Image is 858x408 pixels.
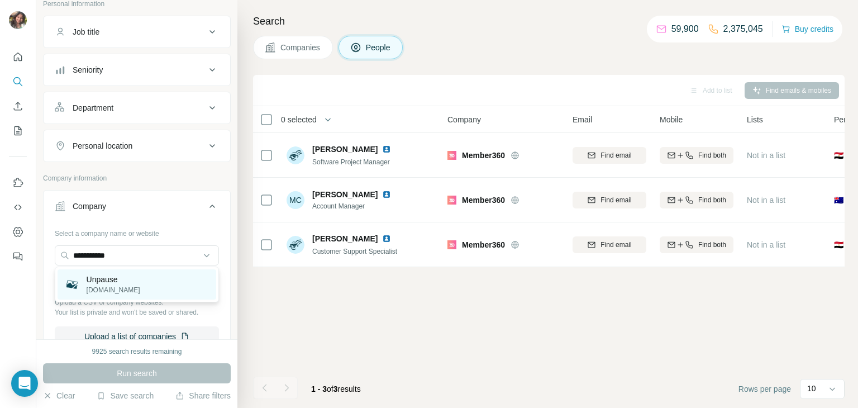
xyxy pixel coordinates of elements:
span: 1 - 3 [311,385,327,393]
span: Member360 [462,150,505,161]
button: Find email [573,192,646,208]
button: Find email [573,236,646,253]
span: Not in a list [747,196,785,205]
span: Find email [600,150,631,160]
img: Logo of Member360 [447,196,456,205]
p: Company information [43,173,231,183]
p: Your list is private and won't be saved or shared. [55,307,219,317]
span: Companies [280,42,321,53]
button: Feedback [9,246,27,267]
span: of [327,385,333,393]
p: [DOMAIN_NAME] [87,285,140,295]
span: 🇪🇬 [834,150,843,161]
img: Avatar [287,146,304,164]
button: Enrich CSV [9,96,27,116]
p: 59,900 [671,22,699,36]
div: 9925 search results remaining [92,347,182,357]
span: 🇪🇬 [834,239,843,250]
span: Not in a list [747,151,785,160]
div: Department [73,102,113,113]
button: Search [9,72,27,92]
span: [PERSON_NAME] [312,189,378,200]
button: Buy credits [781,21,833,37]
span: Find email [600,195,631,205]
span: [PERSON_NAME] [312,144,378,155]
div: Job title [73,26,99,37]
span: Member360 [462,194,505,206]
button: Find both [660,147,733,164]
img: LinkedIn logo [382,234,391,243]
img: Avatar [9,11,27,29]
button: Dashboard [9,222,27,242]
div: Company [73,201,106,212]
button: Clear [43,390,75,401]
button: Job title [44,18,230,45]
button: Find both [660,192,733,208]
img: Avatar [287,236,304,254]
button: Company [44,193,230,224]
p: 2,375,045 [723,22,763,36]
span: Find email [600,240,631,250]
h4: Search [253,13,845,29]
span: Member360 [462,239,505,250]
span: results [311,385,361,393]
button: Save search [97,390,154,401]
button: Find email [573,147,646,164]
span: [PERSON_NAME] [312,233,378,244]
span: Find both [698,195,726,205]
span: Email [573,114,592,125]
img: LinkedIn logo [382,145,391,154]
span: Mobile [660,114,683,125]
span: Find both [698,240,726,250]
img: LinkedIn logo [382,190,391,199]
span: 🇦🇺 [834,194,843,206]
button: Share filters [175,390,231,401]
button: Use Surfe on LinkedIn [9,173,27,193]
p: Unpause [87,274,140,285]
div: Open Intercom Messenger [11,370,38,397]
button: Personal location [44,132,230,159]
button: Seniority [44,56,230,83]
span: Company [447,114,481,125]
img: Unpause [64,277,80,292]
img: Logo of Member360 [447,151,456,160]
button: My lists [9,121,27,141]
span: Customer Support Specialist [312,248,397,255]
span: Find both [698,150,726,160]
p: 10 [807,383,816,394]
button: Use Surfe API [9,197,27,217]
div: Seniority [73,64,103,75]
button: Upload a list of companies [55,326,219,347]
button: Department [44,94,230,121]
span: Rows per page [738,383,791,395]
span: 0 selected [281,114,317,125]
button: Quick start [9,47,27,67]
img: Logo of Member360 [447,240,456,249]
span: People [366,42,392,53]
span: 3 [333,385,338,393]
div: Select a company name or website [55,224,219,239]
span: Not in a list [747,240,785,249]
div: Personal location [73,140,132,151]
p: Upload a CSV of company websites. [55,297,219,307]
span: Lists [747,114,763,125]
span: Account Manager [312,201,395,211]
button: Find both [660,236,733,253]
span: Software Project Manager [312,158,390,166]
div: MC [287,191,304,209]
